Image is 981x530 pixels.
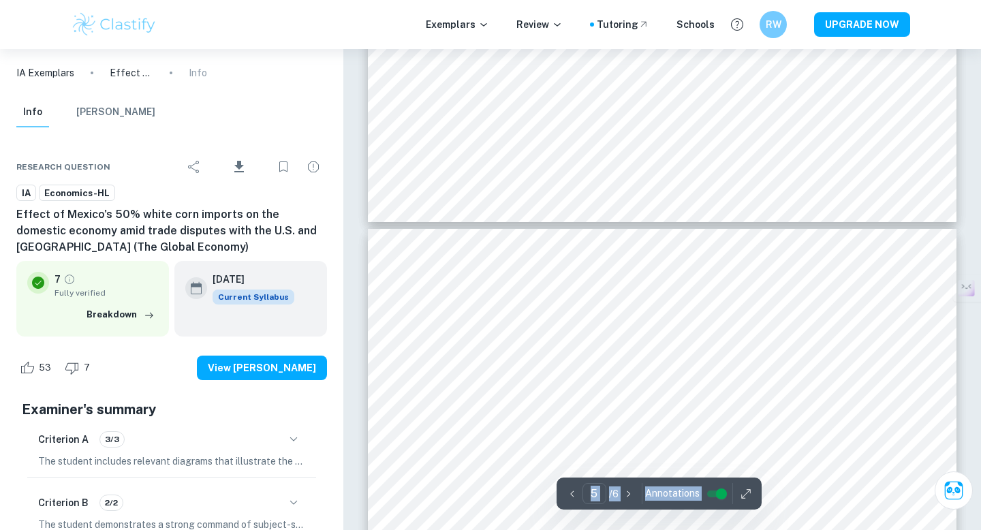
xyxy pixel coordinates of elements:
[16,206,327,255] h6: Effect of Mexico's 50% white corn imports on the domestic economy amid trade disputes with the U....
[597,17,649,32] a: Tutoring
[76,361,97,375] span: 7
[197,356,327,380] button: View [PERSON_NAME]
[213,290,294,305] span: Current Syllabus
[211,149,267,185] div: Download
[426,17,489,32] p: Exemplars
[16,97,49,127] button: Info
[39,185,115,202] a: Economics-HL
[31,361,59,375] span: 53
[40,187,114,200] span: Economics-HL
[54,272,61,287] p: 7
[16,161,110,173] span: Research question
[22,399,322,420] h5: Examiner's summary
[38,454,305,469] p: The student includes relevant diagrams that illustrate the effects of the 50% tariff on white cor...
[213,272,283,287] h6: [DATE]
[16,185,36,202] a: IA
[814,12,910,37] button: UPGRADE NOW
[100,497,123,509] span: 2/2
[61,357,97,379] div: Dislike
[76,97,155,127] button: [PERSON_NAME]
[760,11,787,38] button: RW
[726,13,749,36] button: Help and Feedback
[100,433,124,446] span: 3/3
[110,65,153,80] p: Effect of Mexico's 50% white corn imports on the domestic economy amid trade disputes with the U....
[516,17,563,32] p: Review
[300,153,327,181] div: Report issue
[54,287,158,299] span: Fully verified
[16,65,74,80] a: IA Exemplars
[83,305,158,325] button: Breakdown
[213,290,294,305] div: This exemplar is based on the current syllabus. Feel free to refer to it for inspiration/ideas wh...
[609,486,619,501] p: / 6
[181,153,208,181] div: Share
[189,65,207,80] p: Info
[38,495,89,510] h6: Criterion B
[676,17,715,32] a: Schools
[71,11,157,38] img: Clastify logo
[17,187,35,200] span: IA
[645,486,700,501] span: Annotations
[38,432,89,447] h6: Criterion A
[766,17,781,32] h6: RW
[935,471,973,510] button: Ask Clai
[63,273,76,285] a: Grade fully verified
[16,357,59,379] div: Like
[270,153,297,181] div: Bookmark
